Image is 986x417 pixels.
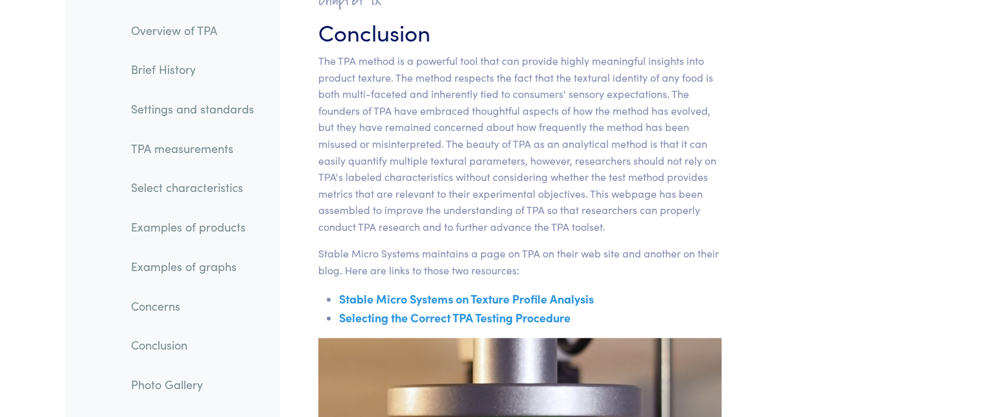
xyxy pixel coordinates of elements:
a: Conclusion [121,331,264,361]
a: Select characteristics [121,173,264,203]
a: Examples of graphs [121,252,264,281]
a: TPA measurements [121,134,264,163]
p: Stable Micro Systems maintains a page on TPA on their web site and another on their blog. Here ar... [318,245,722,278]
a: Overview of TPA [121,16,264,45]
a: Selecting the Correct TPA Testing Procedure [339,309,570,326]
a: Settings and standards [121,94,264,124]
a: Concerns [121,291,264,321]
a: Brief History [121,55,264,85]
a: Examples of products [121,213,264,243]
a: Photo Gallery [121,370,264,399]
a: Stable Micro Systems on Texture Profile Analysis [339,291,594,307]
p: The TPA method is a powerful tool that can provide highly meaningful insights into product textur... [318,53,722,235]
h3: Conclusion [318,16,722,47]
